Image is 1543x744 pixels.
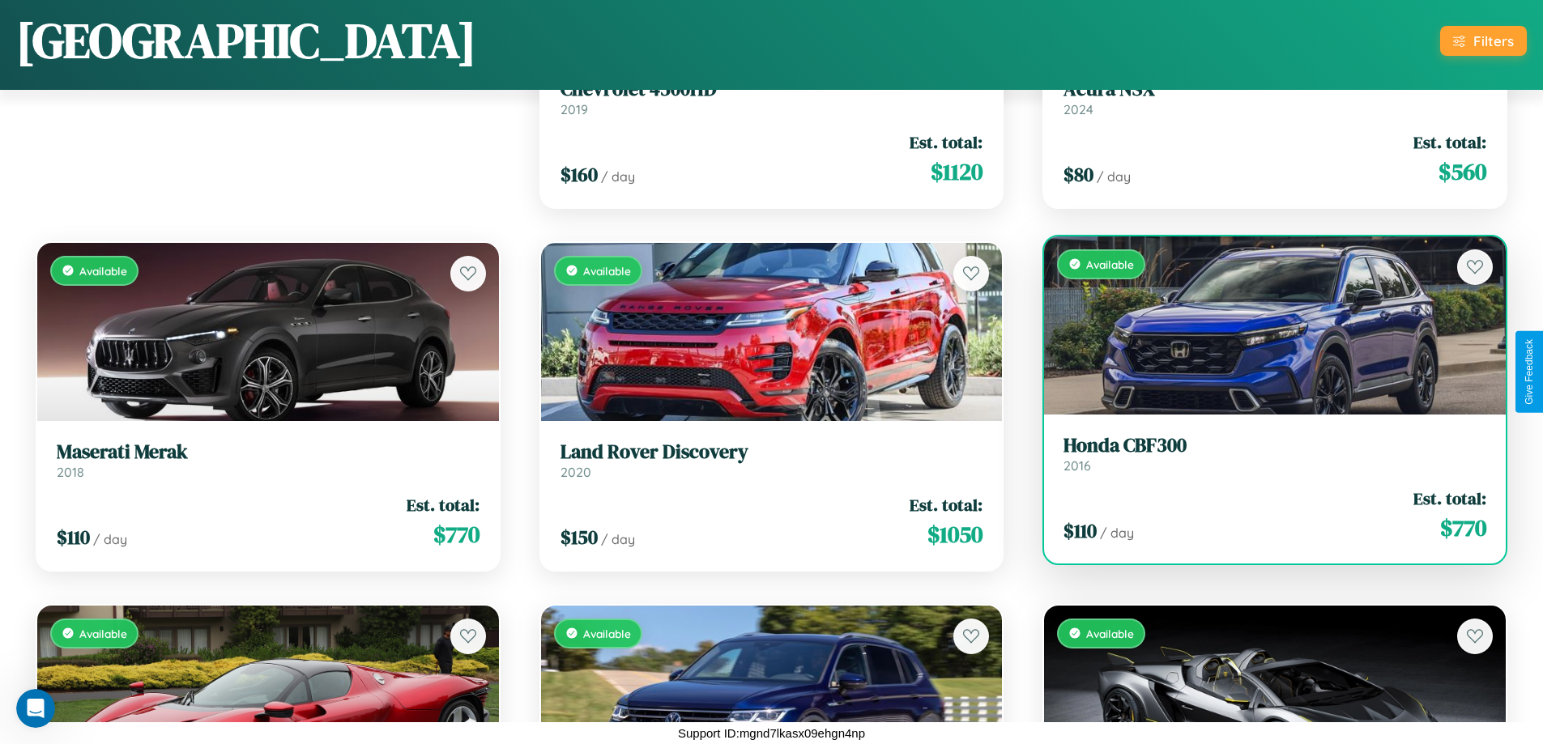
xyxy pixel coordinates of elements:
[1524,339,1535,405] div: Give Feedback
[1097,168,1131,185] span: / day
[1063,101,1093,117] span: 2024
[678,722,865,744] p: Support ID: mgnd7lkasx09ehgn4np
[1063,457,1091,474] span: 2016
[561,161,598,188] span: $ 160
[1063,434,1486,474] a: Honda CBF3002016
[1063,161,1093,188] span: $ 80
[1086,627,1134,640] span: Available
[561,440,983,464] h3: Land Rover Discovery
[601,168,635,185] span: / day
[561,440,983,480] a: Land Rover Discovery2020
[1439,155,1486,188] span: $ 560
[910,130,982,154] span: Est. total:
[79,627,127,640] span: Available
[910,493,982,517] span: Est. total:
[57,464,84,480] span: 2018
[79,264,127,278] span: Available
[57,524,90,551] span: $ 110
[1440,512,1486,544] span: $ 770
[561,464,591,480] span: 2020
[407,493,480,517] span: Est. total:
[601,531,635,547] span: / day
[583,264,631,278] span: Available
[1413,130,1486,154] span: Est. total:
[1413,487,1486,510] span: Est. total:
[1063,434,1486,457] h3: Honda CBF300
[561,524,598,551] span: $ 150
[1086,257,1134,271] span: Available
[1063,78,1486,101] h3: Acura NSX
[583,627,631,640] span: Available
[57,440,480,480] a: Maserati Merak2018
[433,518,480,551] span: $ 770
[93,531,127,547] span: / day
[1063,517,1097,544] span: $ 110
[561,78,983,101] h3: Chevrolet 4500HD
[927,518,982,551] span: $ 1050
[16,689,55,728] iframe: Intercom live chat
[1063,78,1486,117] a: Acura NSX2024
[16,7,476,74] h1: [GEOGRAPHIC_DATA]
[561,101,588,117] span: 2019
[1473,32,1514,49] div: Filters
[1100,525,1134,541] span: / day
[931,155,982,188] span: $ 1120
[561,78,983,117] a: Chevrolet 4500HD2019
[57,440,480,464] h3: Maserati Merak
[1440,26,1527,56] button: Filters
